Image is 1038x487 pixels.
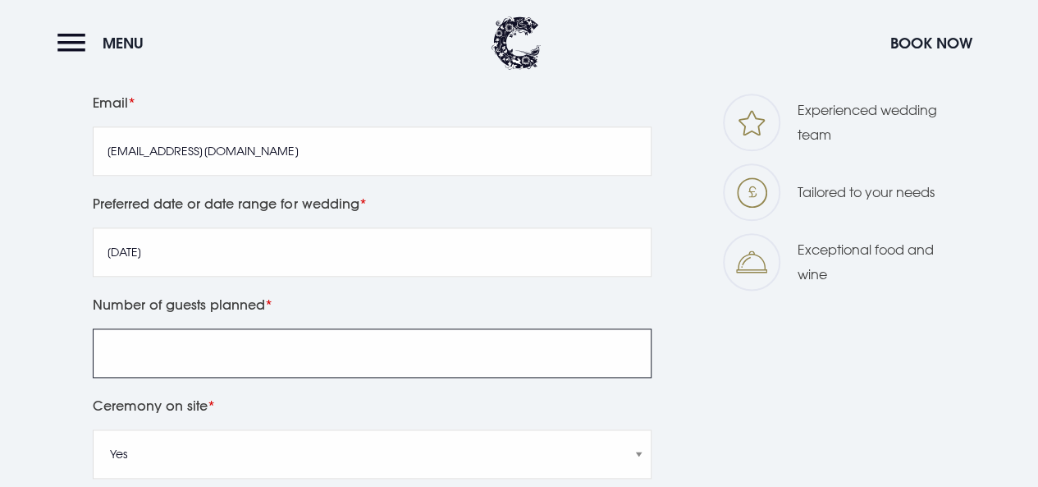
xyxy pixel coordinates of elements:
[882,25,981,61] button: Book Now
[737,177,767,208] img: Wedding tailored icon
[103,34,144,53] span: Menu
[738,110,766,136] img: Wedding team icon
[797,237,958,287] p: Exceptional food and wine
[797,180,934,204] p: Tailored to your needs
[93,192,652,215] label: Preferred date or date range for wedding
[797,98,958,148] p: Experienced wedding team
[93,394,652,417] label: Ceremony on site
[57,25,152,61] button: Menu
[492,16,541,70] img: Clandeboye Lodge
[736,250,767,273] img: Why icon 4 1
[93,91,652,114] label: Email
[93,293,652,316] label: Number of guests planned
